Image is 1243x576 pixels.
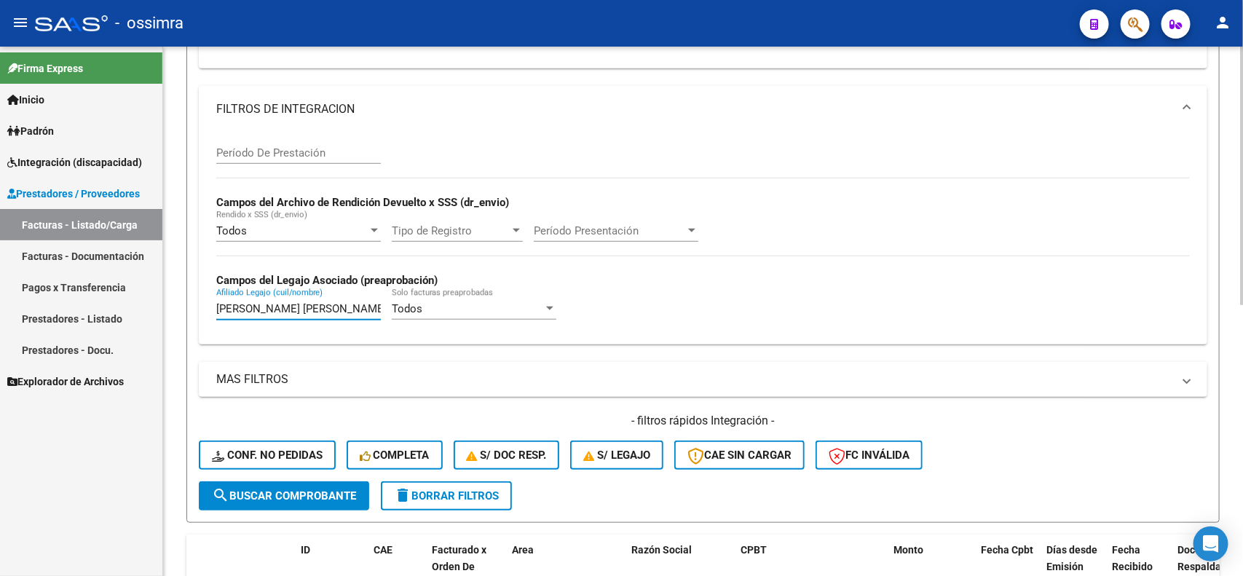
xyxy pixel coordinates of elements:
mat-expansion-panel-header: FILTROS DE INTEGRACION [199,86,1207,133]
button: S/ Doc Resp. [454,441,560,470]
span: CAE SIN CARGAR [687,449,792,462]
button: S/ legajo [570,441,663,470]
span: Inicio [7,92,44,108]
span: Período Presentación [534,224,685,237]
span: Integración (discapacidad) [7,154,142,170]
mat-panel-title: MAS FILTROS [216,371,1172,387]
mat-panel-title: FILTROS DE INTEGRACION [216,101,1172,117]
span: Facturado x Orden De [432,544,486,572]
span: ID [301,544,310,556]
span: Explorador de Archivos [7,374,124,390]
div: FILTROS DE INTEGRACION [199,133,1207,344]
span: Buscar Comprobante [212,489,356,502]
span: Todos [392,302,422,315]
span: - ossimra [115,7,184,39]
button: CAE SIN CARGAR [674,441,805,470]
strong: Campos del Legajo Asociado (preaprobación) [216,274,438,287]
button: Completa [347,441,443,470]
span: Area [512,544,534,556]
span: Fecha Cpbt [981,544,1033,556]
span: Fecha Recibido [1112,544,1153,572]
button: Borrar Filtros [381,481,512,510]
span: Conf. no pedidas [212,449,323,462]
mat-icon: menu [12,14,29,31]
span: Tipo de Registro [392,224,510,237]
span: Padrón [7,123,54,139]
span: Días desde Emisión [1046,544,1097,572]
span: Completa [360,449,430,462]
span: CPBT [741,544,767,556]
strong: Campos del Archivo de Rendición Devuelto x SSS (dr_envio) [216,196,509,209]
span: Monto [893,544,923,556]
span: S/ legajo [583,449,650,462]
span: Doc Respaldatoria [1177,544,1243,572]
span: Firma Express [7,60,83,76]
button: Buscar Comprobante [199,481,369,510]
span: S/ Doc Resp. [467,449,547,462]
div: Open Intercom Messenger [1193,526,1228,561]
button: Conf. no pedidas [199,441,336,470]
mat-icon: search [212,486,229,504]
span: Prestadores / Proveedores [7,186,140,202]
span: CAE [374,544,392,556]
h4: - filtros rápidos Integración - [199,413,1207,429]
mat-icon: person [1214,14,1231,31]
mat-expansion-panel-header: MAS FILTROS [199,362,1207,397]
span: Todos [216,224,247,237]
mat-icon: delete [394,486,411,504]
span: Borrar Filtros [394,489,499,502]
button: FC Inválida [816,441,923,470]
span: Razón Social [631,544,692,556]
span: FC Inválida [829,449,909,462]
